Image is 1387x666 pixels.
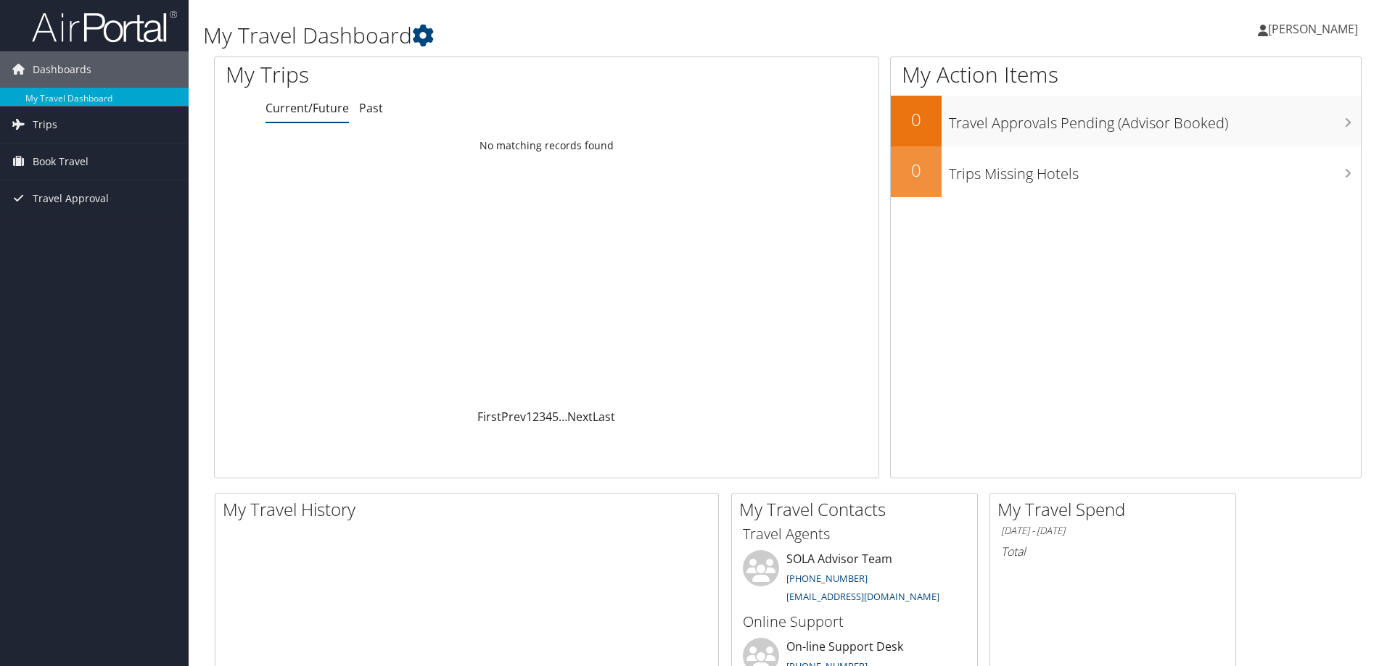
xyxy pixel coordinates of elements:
[891,107,942,132] h2: 0
[1001,524,1225,538] h6: [DATE] - [DATE]
[891,158,942,183] h2: 0
[949,157,1361,184] h3: Trips Missing Hotels
[539,409,546,425] a: 3
[891,59,1361,90] h1: My Action Items
[736,550,974,609] li: SOLA Advisor Team
[949,106,1361,133] h3: Travel Approvals Pending (Advisor Booked)
[743,524,966,544] h3: Travel Agents
[1258,7,1372,51] a: [PERSON_NAME]
[33,107,57,143] span: Trips
[997,497,1235,522] h2: My Travel Spend
[739,497,977,522] h2: My Travel Contacts
[891,96,1361,146] a: 0Travel Approvals Pending (Advisor Booked)
[786,590,939,603] a: [EMAIL_ADDRESS][DOMAIN_NAME]
[559,409,567,425] span: …
[593,409,615,425] a: Last
[266,100,349,116] a: Current/Future
[501,409,526,425] a: Prev
[891,146,1361,197] a: 0Trips Missing Hotels
[532,409,539,425] a: 2
[477,409,501,425] a: First
[552,409,559,425] a: 5
[786,572,868,585] a: [PHONE_NUMBER]
[743,612,966,632] h3: Online Support
[215,133,878,159] td: No matching records found
[32,9,177,43] img: airportal-logo.png
[526,409,532,425] a: 1
[567,409,593,425] a: Next
[33,180,109,217] span: Travel Approval
[1001,544,1225,559] h6: Total
[226,59,591,90] h1: My Trips
[33,51,91,88] span: Dashboards
[1268,21,1358,37] span: [PERSON_NAME]
[203,20,983,51] h1: My Travel Dashboard
[546,409,552,425] a: 4
[33,143,89,180] span: Book Travel
[359,100,383,116] a: Past
[223,497,718,522] h2: My Travel History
